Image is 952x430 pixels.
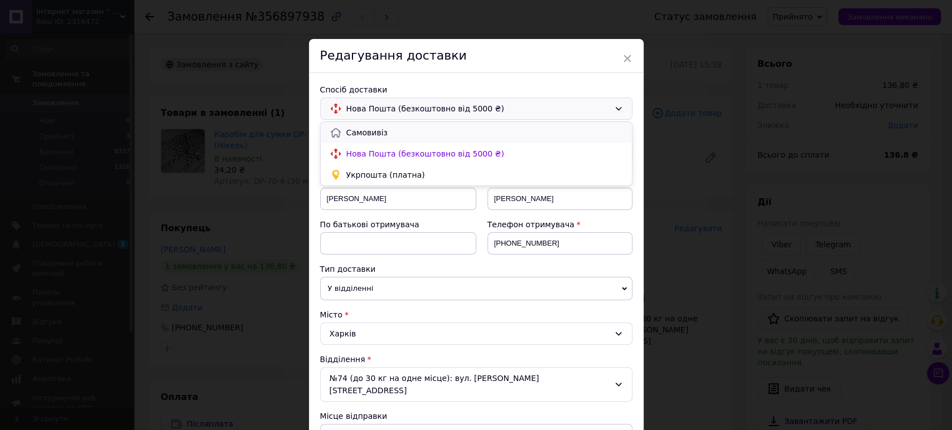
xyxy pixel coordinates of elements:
span: Укрпошта (платна) [346,169,623,180]
input: +380 [487,232,632,255]
div: Редагування доставки [309,39,644,73]
span: Тип доставки [320,265,376,273]
span: × [622,49,632,68]
div: Місто [320,309,632,320]
span: У відділенні [320,277,632,300]
span: Нова Пошта (безкоштовно від 5000 ₴) [346,148,623,159]
div: Харків [320,322,632,345]
span: Самовивіз [346,127,623,138]
div: Відділення [320,354,632,365]
span: Телефон отримувача [487,220,574,229]
span: По батькові отримувача [320,220,419,229]
div: Спосіб доставки [320,84,632,95]
div: №74 (до 30 кг на одне місце): вул. [PERSON_NAME][STREET_ADDRESS] [320,367,632,402]
span: Нова Пошта (безкоштовно від 5000 ₴) [346,102,610,115]
span: Місце відправки [320,412,388,421]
